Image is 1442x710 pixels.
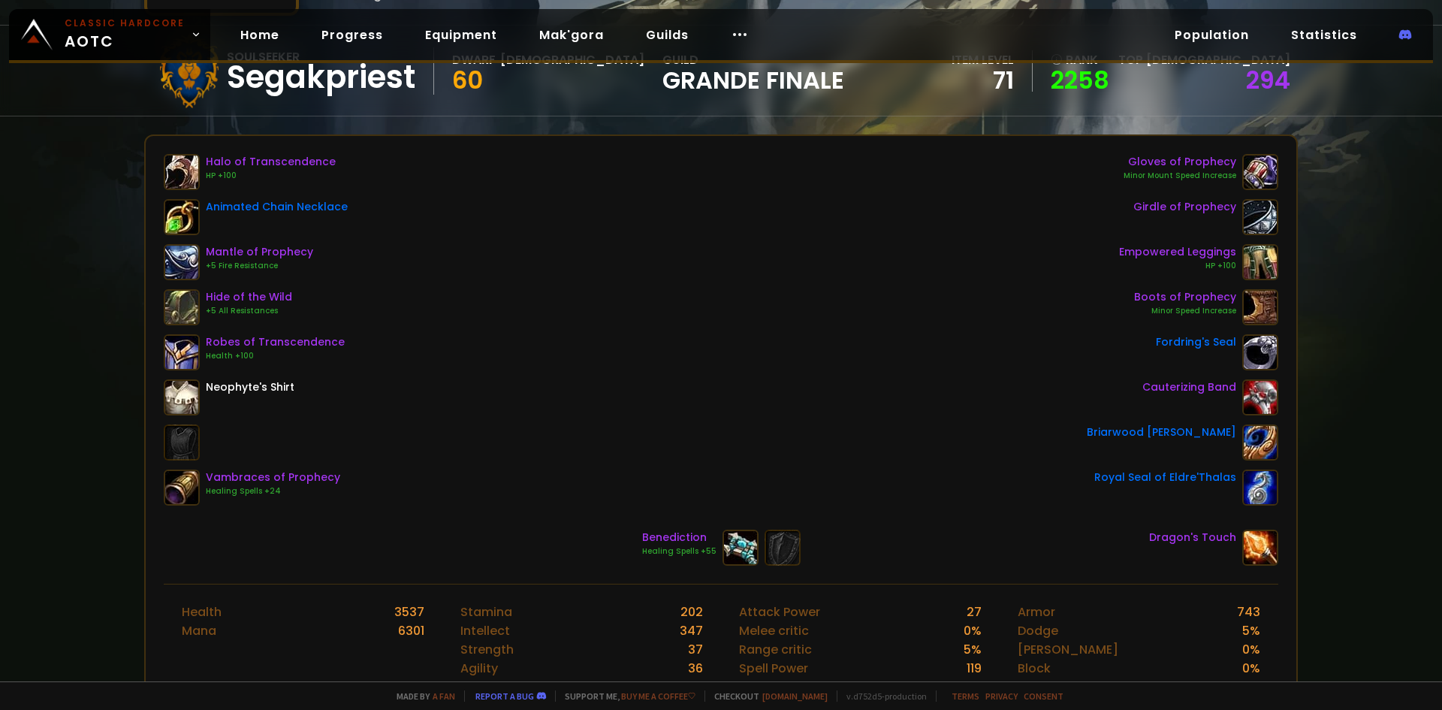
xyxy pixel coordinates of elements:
div: Girdle of Prophecy [1133,199,1236,215]
div: Mantle of Prophecy [206,244,313,260]
div: Mana [182,621,216,640]
div: Spirit [460,678,492,696]
span: Grande Finale [662,69,844,92]
a: Mak'gora [527,20,616,50]
div: Boots of Prophecy [1134,289,1236,305]
div: Minor Mount Speed Increase [1124,170,1236,182]
div: Royal Seal of Eldre'Thalas [1094,470,1236,485]
div: HP +100 [206,170,336,182]
div: Spell critic [739,678,802,696]
div: 36 [688,659,703,678]
img: item-16058 [1242,334,1278,370]
div: Armor [1018,603,1055,621]
div: Health +100 [206,350,345,362]
div: Animated Chain Necklace [206,199,348,215]
div: Melee critic [739,621,809,640]
div: guild [662,50,844,92]
div: Halo of Transcendence [206,154,336,170]
div: Stamina [460,603,512,621]
span: 60 [452,63,483,97]
a: 2258 [1051,69,1109,92]
a: Guilds [634,20,701,50]
a: Progress [309,20,395,50]
div: 5 % [964,640,982,659]
div: Agility [460,659,498,678]
a: Population [1163,20,1261,50]
div: Briarwood [PERSON_NAME] [1087,424,1236,440]
div: 10 % [960,678,982,696]
span: Checkout [704,690,828,702]
img: item-18723 [164,199,200,235]
div: Neophyte's Shirt [206,379,294,395]
div: 202 [680,603,703,621]
img: item-12930 [1242,424,1278,461]
div: 71 [952,69,1014,92]
div: Fordring's Seal [1156,334,1236,350]
div: [PERSON_NAME] [1018,640,1118,659]
a: Consent [1024,690,1063,702]
div: Healing Spells +24 [206,485,340,497]
span: v. d752d5 - production [837,690,927,702]
img: item-19140 [1242,379,1278,415]
img: item-16923 [164,334,200,370]
div: Segakpriest [227,66,415,89]
a: Buy me a coffee [621,690,695,702]
a: Home [228,20,291,50]
div: 119 [967,659,982,678]
small: Classic Hardcore [65,17,185,30]
img: item-16812 [1242,154,1278,190]
div: 0 % [1242,659,1260,678]
div: Robes of Transcendence [206,334,345,350]
div: Benediction [642,530,716,545]
img: item-16817 [1242,199,1278,235]
a: Privacy [985,690,1018,702]
div: Empowered Leggings [1119,244,1236,260]
a: Terms [952,690,979,702]
div: Dragon's Touch [1149,530,1236,545]
span: Support me, [555,690,695,702]
img: item-16819 [164,470,200,506]
a: Statistics [1279,20,1369,50]
img: item-19367 [1242,530,1278,566]
img: item-16921 [164,154,200,190]
div: 5 % [1242,621,1260,640]
div: Minor Speed Increase [1134,305,1236,317]
div: Hide of the Wild [206,289,292,305]
div: Attack Power [739,603,820,621]
img: item-19385 [1242,244,1278,280]
div: Vambraces of Prophecy [206,470,340,485]
div: Range critic [739,640,812,659]
div: 6301 [398,621,424,640]
img: item-18608 [723,530,759,566]
div: Health [182,603,222,621]
a: 294 [1246,63,1290,97]
div: HP +100 [1119,260,1236,272]
span: Made by [388,690,455,702]
img: item-18510 [164,289,200,325]
div: 27 [967,603,982,621]
div: Gloves of Prophecy [1124,154,1236,170]
a: Classic HardcoreAOTC [9,9,210,60]
a: Report a bug [475,690,534,702]
div: 37 [688,640,703,659]
img: item-18469 [1242,470,1278,506]
img: item-16816 [164,244,200,280]
a: [DOMAIN_NAME] [762,690,828,702]
div: 0 % [964,621,982,640]
div: Block [1018,659,1051,678]
div: Healing Spells +55 [642,545,716,557]
div: Intellect [460,621,510,640]
div: 0 % [1242,640,1260,659]
div: 743 [1237,603,1260,621]
div: 347 [680,621,703,640]
div: +5 All Resistances [206,305,292,317]
div: +5 Fire Resistance [206,260,313,272]
a: a fan [433,690,455,702]
div: 3537 [394,603,424,621]
div: 264 [680,678,703,696]
span: AOTC [65,17,185,53]
div: Dodge [1018,621,1058,640]
span: [DEMOGRAPHIC_DATA] [1146,51,1290,68]
div: Spell Power [739,659,808,678]
div: Strength [460,640,514,659]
